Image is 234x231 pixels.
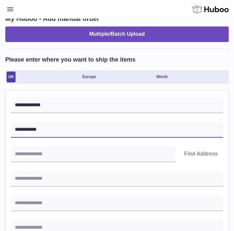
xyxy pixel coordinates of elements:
[7,71,16,82] a: UK
[155,71,169,82] a: World
[5,14,99,23] h1: My Huboo - Add manual order
[5,26,229,42] button: Multiple/Batch Upload
[5,56,136,64] h2: Please enter where you want to ship the items
[81,71,97,82] a: Europe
